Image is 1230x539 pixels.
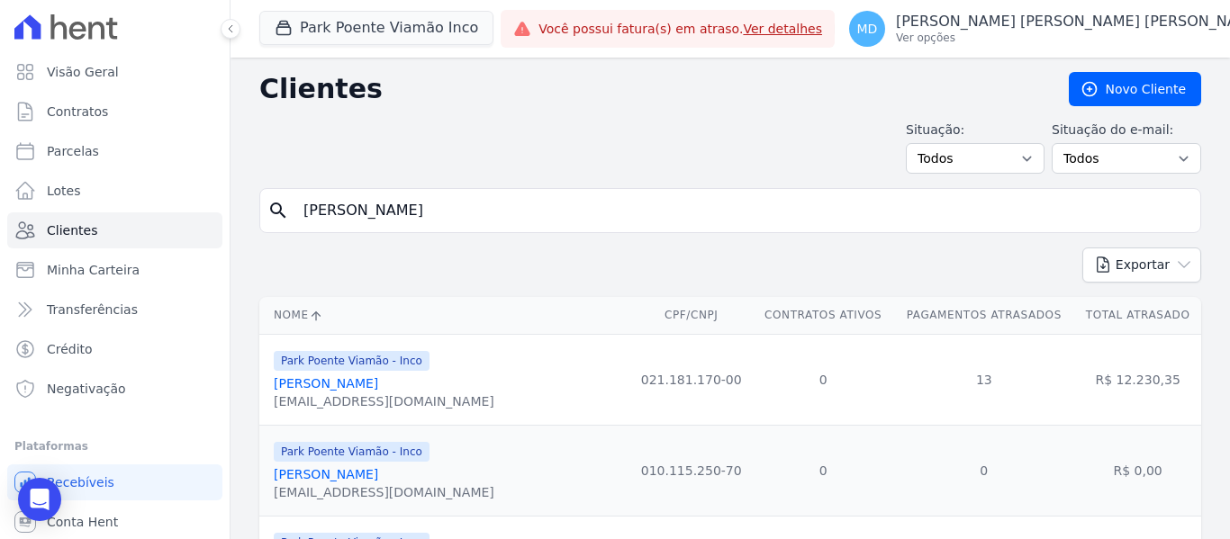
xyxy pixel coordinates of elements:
span: Você possui fatura(s) em atraso. [538,20,822,39]
div: Open Intercom Messenger [18,478,61,521]
span: Lotes [47,182,81,200]
td: 0 [753,425,893,516]
span: Transferências [47,301,138,319]
span: Negativação [47,380,126,398]
a: [PERSON_NAME] [274,376,378,391]
div: Plataformas [14,436,215,457]
span: Visão Geral [47,63,119,81]
td: 021.181.170-00 [629,334,753,425]
span: Parcelas [47,142,99,160]
a: Negativação [7,371,222,407]
th: Nome [259,297,629,334]
a: Lotes [7,173,222,209]
a: Recebíveis [7,464,222,500]
span: Recebíveis [47,473,114,491]
a: Ver detalhes [743,22,822,36]
span: Park Poente Viamão - Inco [274,442,430,462]
a: Contratos [7,94,222,130]
span: Crédito [47,340,93,358]
th: Total Atrasado [1074,297,1201,334]
button: Exportar [1082,247,1201,283]
a: Minha Carteira [7,252,222,288]
th: Pagamentos Atrasados [893,297,1074,334]
i: search [267,200,289,221]
span: MD [857,22,878,35]
div: [EMAIL_ADDRESS][DOMAIN_NAME] [274,392,494,410]
span: Contratos [47,103,108,121]
a: Visão Geral [7,54,222,90]
a: Crédito [7,331,222,367]
a: Transferências [7,292,222,328]
td: 13 [893,334,1074,425]
span: Conta Hent [47,513,118,531]
td: 010.115.250-70 [629,425,753,516]
span: Minha Carteira [47,261,140,279]
label: Situação: [906,121,1045,139]
td: R$ 12.230,35 [1074,334,1201,425]
td: R$ 0,00 [1074,425,1201,516]
td: 0 [893,425,1074,516]
div: [EMAIL_ADDRESS][DOMAIN_NAME] [274,483,494,501]
th: CPF/CNPJ [629,297,753,334]
td: 0 [753,334,893,425]
span: Clientes [47,221,97,239]
a: Clientes [7,212,222,248]
button: Park Poente Viamão Inco [259,11,493,45]
h2: Clientes [259,73,1040,105]
th: Contratos Ativos [753,297,893,334]
a: Parcelas [7,133,222,169]
span: Park Poente Viamão - Inco [274,351,430,371]
a: Novo Cliente [1069,72,1201,106]
input: Buscar por nome, CPF ou e-mail [293,193,1193,229]
label: Situação do e-mail: [1052,121,1201,139]
a: [PERSON_NAME] [274,467,378,481]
